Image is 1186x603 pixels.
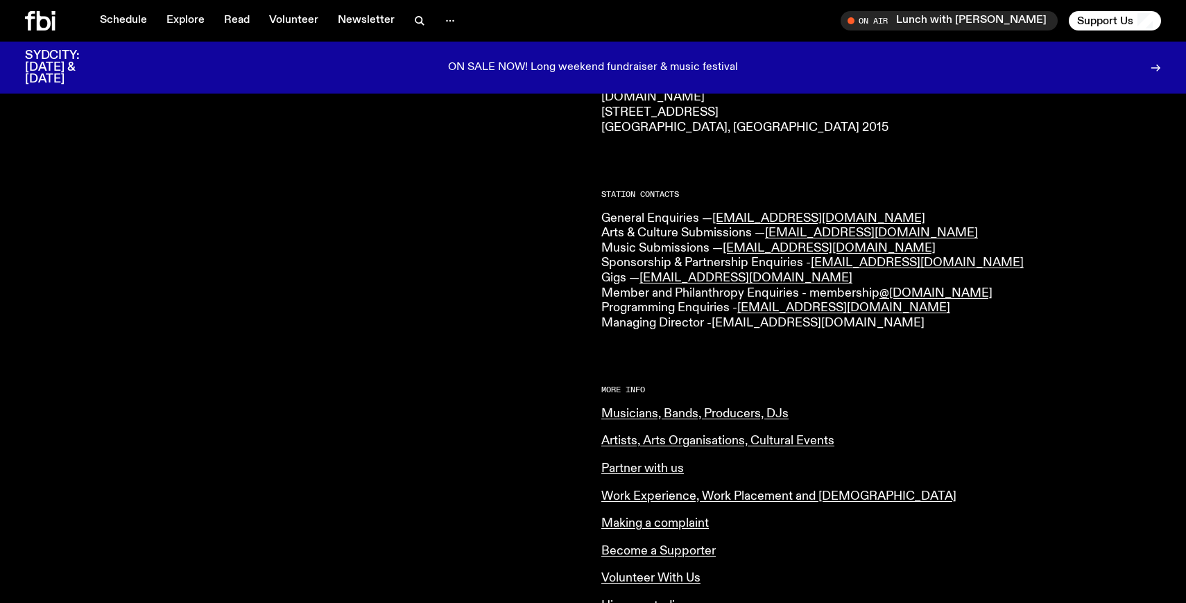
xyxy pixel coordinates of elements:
[92,11,155,30] a: Schedule
[601,572,701,584] a: Volunteer With Us
[737,301,950,314] a: [EMAIL_ADDRESS][DOMAIN_NAME]
[712,317,925,329] a: [EMAIL_ADDRESS][DOMAIN_NAME]
[601,490,956,503] a: Work Experience, Work Placement and [DEMOGRAPHIC_DATA]
[216,11,258,30] a: Read
[601,211,1161,331] p: General Enquiries — Arts & Culture Submissions — Music Submissions — Sponsorship & Partnership En...
[601,191,1161,198] h2: Station Contacts
[329,11,403,30] a: Newsletter
[811,256,1024,269] a: [EMAIL_ADDRESS][DOMAIN_NAME]
[841,11,1058,30] button: On AirLunch with [PERSON_NAME]
[601,545,716,557] a: Become a Supporter
[712,212,925,225] a: [EMAIL_ADDRESS][DOMAIN_NAME]
[601,408,789,420] a: Musicians, Bands, Producers, DJs
[601,462,684,475] a: Partner with us
[601,435,834,447] a: Artists, Arts Organisations, Cultural Events
[639,272,852,284] a: [EMAIL_ADDRESS][DOMAIN_NAME]
[601,517,709,530] a: Making a complaint
[1077,15,1133,27] span: Support Us
[879,287,992,299] a: @[DOMAIN_NAME]
[601,386,1161,394] h2: More Info
[25,50,114,85] h3: SYDCITY: [DATE] & [DATE]
[765,227,978,239] a: [EMAIL_ADDRESS][DOMAIN_NAME]
[723,242,936,254] a: [EMAIL_ADDRESS][DOMAIN_NAME]
[448,62,738,74] p: ON SALE NOW! Long weekend fundraiser & music festival
[1069,11,1161,30] button: Support Us
[261,11,327,30] a: Volunteer
[601,90,1161,135] p: [DOMAIN_NAME] [STREET_ADDRESS] [GEOGRAPHIC_DATA], [GEOGRAPHIC_DATA] 2015
[158,11,213,30] a: Explore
